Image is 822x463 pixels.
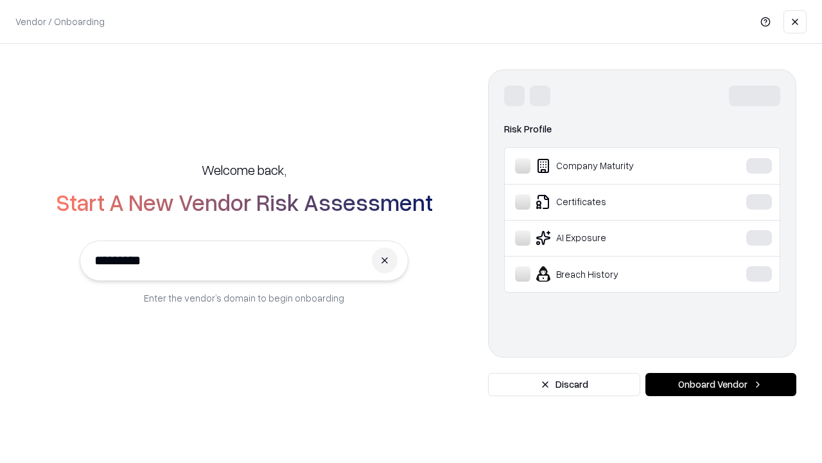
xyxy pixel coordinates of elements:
div: AI Exposure [515,230,707,246]
div: Breach History [515,266,707,282]
button: Discard [488,373,640,396]
div: Company Maturity [515,158,707,174]
p: Vendor / Onboarding [15,15,105,28]
button: Onboard Vendor [645,373,796,396]
p: Enter the vendor’s domain to begin onboarding [144,291,344,305]
div: Risk Profile [504,122,780,137]
h5: Welcome back, [202,161,286,179]
div: Certificates [515,194,707,210]
h2: Start A New Vendor Risk Assessment [56,189,433,215]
